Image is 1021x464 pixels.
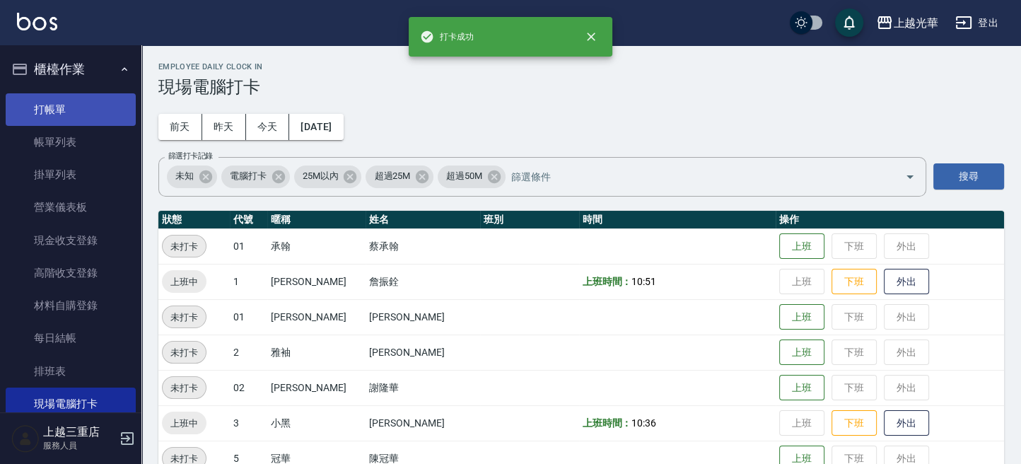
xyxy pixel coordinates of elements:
span: 10:36 [631,417,656,429]
td: 謝隆華 [366,370,480,405]
button: Open [899,166,921,188]
div: 未知 [167,166,217,188]
button: save [835,8,863,37]
img: Logo [17,13,57,30]
td: [PERSON_NAME] [267,370,366,405]
th: 班別 [480,211,578,229]
img: Person [11,424,40,453]
td: [PERSON_NAME] [366,299,480,335]
a: 掛單列表 [6,158,136,191]
button: 登出 [950,10,1004,36]
div: 超過50M [438,166,506,188]
span: 超過50M [438,169,491,183]
a: 帳單列表 [6,126,136,158]
td: 01 [230,228,267,264]
td: [PERSON_NAME] [366,405,480,441]
div: 25M以內 [294,166,362,188]
button: 上班 [779,375,824,401]
a: 材料自購登錄 [6,289,136,322]
button: 下班 [832,410,877,436]
td: 雅袖 [267,335,366,370]
span: 25M以內 [294,169,347,183]
div: 電腦打卡 [221,166,290,188]
button: 上越光華 [870,8,944,37]
td: 01 [230,299,267,335]
th: 時間 [579,211,776,229]
button: close [576,21,607,52]
a: 排班表 [6,355,136,388]
button: [DATE] [289,114,343,140]
button: 搜尋 [933,163,1004,190]
label: 篩選打卡記錄 [168,151,213,161]
div: 超過25M [366,166,433,188]
th: 代號 [230,211,267,229]
a: 打帳單 [6,93,136,126]
button: 外出 [884,410,929,436]
a: 現場電腦打卡 [6,388,136,420]
th: 姓名 [366,211,480,229]
button: 下班 [832,269,877,295]
h2: Employee Daily Clock In [158,62,1004,71]
td: [PERSON_NAME] [267,299,366,335]
button: 櫃檯作業 [6,51,136,88]
td: 承翰 [267,228,366,264]
td: [PERSON_NAME] [267,264,366,299]
button: 上班 [779,304,824,330]
button: 前天 [158,114,202,140]
h5: 上越三重店 [43,425,115,439]
b: 上班時間： [583,276,632,287]
b: 上班時間： [583,417,632,429]
button: 上班 [779,233,824,260]
td: 2 [230,335,267,370]
th: 暱稱 [267,211,366,229]
span: 未知 [167,169,202,183]
th: 操作 [776,211,1004,229]
span: 上班中 [162,274,206,289]
th: 狀態 [158,211,230,229]
td: 3 [230,405,267,441]
a: 現金收支登錄 [6,224,136,257]
a: 每日結帳 [6,322,136,354]
h3: 現場電腦打卡 [158,77,1004,97]
input: 篩選條件 [508,164,880,189]
button: 上班 [779,340,824,366]
span: 未打卡 [163,345,206,360]
td: 小黑 [267,405,366,441]
span: 上班中 [162,416,206,431]
a: 營業儀表板 [6,191,136,224]
span: 超過25M [366,169,419,183]
td: [PERSON_NAME] [366,335,480,370]
td: 1 [230,264,267,299]
span: 未打卡 [163,239,206,254]
div: 上越光華 [893,14,938,32]
span: 10:51 [631,276,656,287]
td: 詹振銓 [366,264,480,299]
p: 服務人員 [43,439,115,452]
td: 02 [230,370,267,405]
td: 蔡承翰 [366,228,480,264]
a: 高階收支登錄 [6,257,136,289]
button: 今天 [246,114,290,140]
button: 昨天 [202,114,246,140]
span: 電腦打卡 [221,169,275,183]
span: 打卡成功 [420,30,474,44]
button: 外出 [884,269,929,295]
span: 未打卡 [163,310,206,325]
span: 未打卡 [163,381,206,395]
